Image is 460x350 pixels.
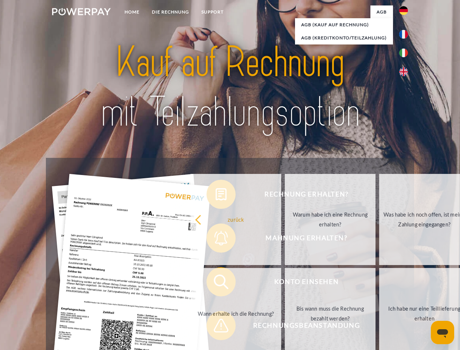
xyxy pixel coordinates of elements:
a: Home [118,5,146,19]
a: agb [370,5,393,19]
img: it [399,48,408,57]
img: fr [399,30,408,39]
div: Warum habe ich eine Rechnung erhalten? [289,210,371,229]
a: AGB (Kauf auf Rechnung) [295,18,393,31]
a: SUPPORT [195,5,230,19]
div: zurück [195,214,277,224]
iframe: Schaltfläche zum Öffnen des Messaging-Fensters [431,321,454,344]
div: Bis wann muss die Rechnung bezahlt werden? [289,304,371,323]
a: AGB (Kreditkonto/Teilzahlung) [295,31,393,44]
img: de [399,6,408,15]
img: logo-powerpay-white.svg [52,8,111,15]
img: title-powerpay_de.svg [70,35,390,140]
img: en [399,67,408,76]
div: Wann erhalte ich die Rechnung? [195,308,277,318]
a: DIE RECHNUNG [146,5,195,19]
